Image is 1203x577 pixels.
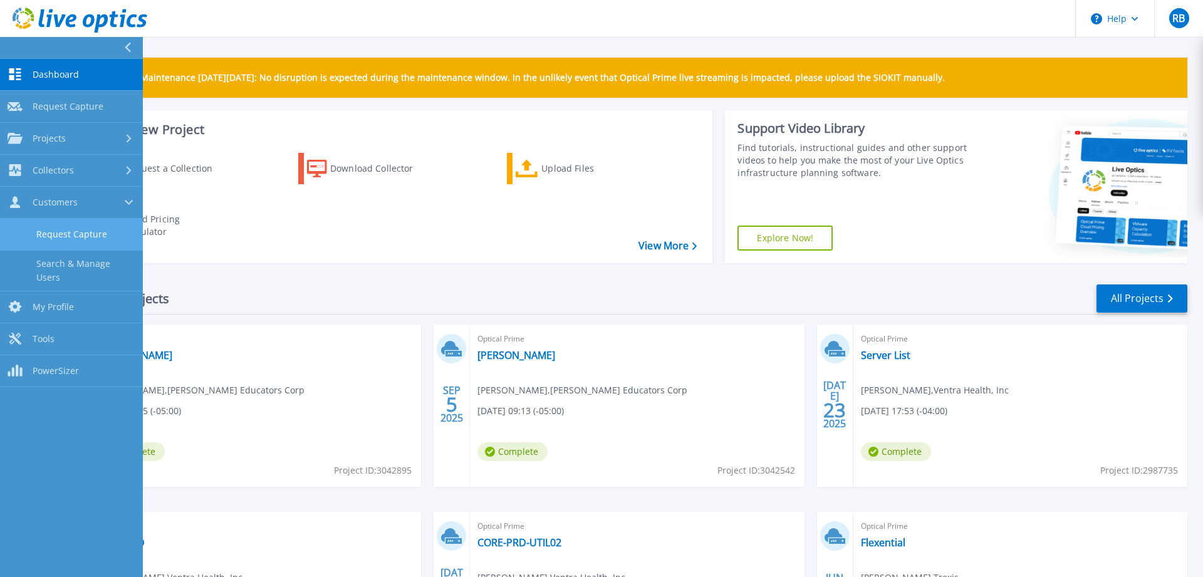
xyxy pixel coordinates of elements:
span: Request Capture [33,101,103,112]
span: Dashboard [33,69,79,80]
span: [DATE] 09:13 (-05:00) [477,404,564,418]
span: Optical Prime [861,332,1180,346]
span: 23 [823,405,846,415]
span: Project ID: 3042542 [717,464,795,477]
a: All Projects [1096,284,1187,313]
h3: Start a New Project [89,123,697,137]
a: Server List [861,349,910,361]
span: Optical Prime [95,332,414,346]
div: SEP 2025 [440,382,464,427]
span: PowerSizer [33,365,79,377]
div: Support Video Library [737,120,973,137]
span: Complete [861,442,931,461]
span: Collectors [33,165,74,176]
div: Download Collector [330,156,430,181]
span: [PERSON_NAME] , Ventra Health, Inc [861,383,1009,397]
span: Optical Prime [477,519,796,533]
span: Customers [33,197,78,208]
span: RB [1172,13,1185,23]
span: Optical Prime [477,332,796,346]
span: My Profile [33,301,74,313]
p: Scheduled Maintenance [DATE][DATE]: No disruption is expected during the maintenance window. In t... [93,73,945,83]
div: Request a Collection [125,156,225,181]
a: [PERSON_NAME] [477,349,555,361]
div: [DATE] 2025 [823,382,846,427]
div: Upload Files [541,156,642,181]
a: Cloud Pricing Calculator [89,210,229,241]
a: Download Collector [298,153,438,184]
span: Project ID: 2987735 [1100,464,1178,477]
span: Optical Prime [861,519,1180,533]
span: Tools [33,333,55,345]
span: 5 [446,399,457,410]
a: Flexential [861,536,905,549]
a: Request a Collection [89,153,229,184]
span: Complete [477,442,548,461]
a: Explore Now! [737,226,833,251]
a: Upload Files [507,153,647,184]
a: View More [638,240,697,252]
div: Find tutorials, instructional guides and other support videos to help you make the most of your L... [737,142,973,179]
span: [DATE] 17:53 (-04:00) [861,404,947,418]
span: [PERSON_NAME] , [PERSON_NAME] Educators Corp [95,383,305,397]
span: Project ID: 3042895 [334,464,412,477]
span: Projects [33,133,66,144]
span: Azure [95,519,414,533]
a: CORE-PRD-UTIL02 [477,536,561,549]
div: Cloud Pricing Calculator [123,213,223,238]
span: [PERSON_NAME] , [PERSON_NAME] Educators Corp [477,383,687,397]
